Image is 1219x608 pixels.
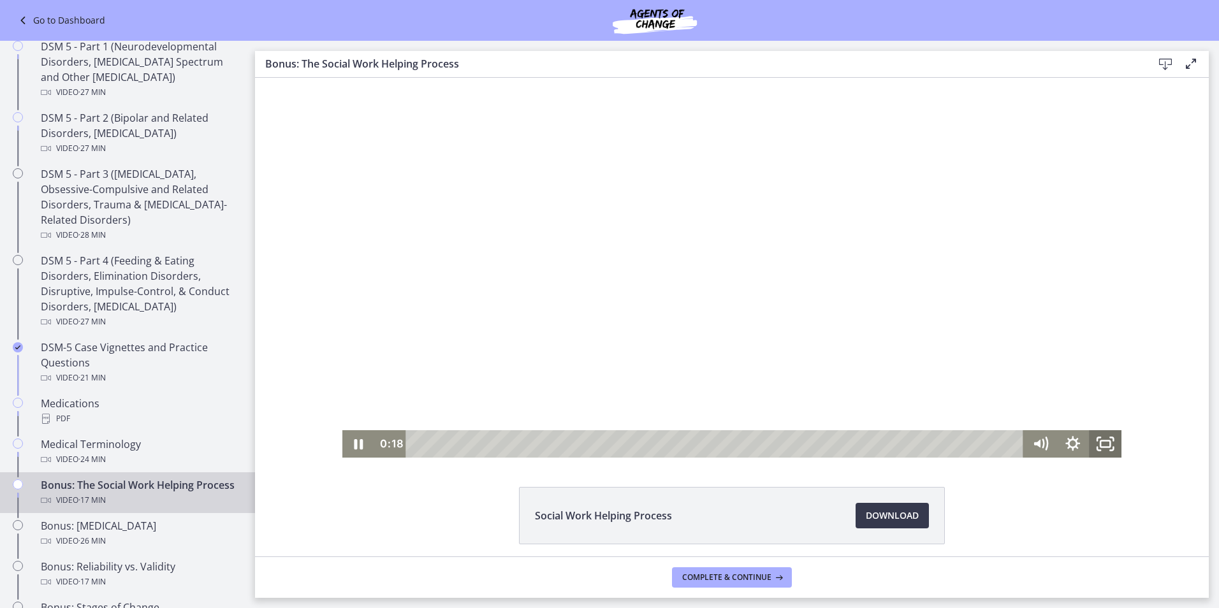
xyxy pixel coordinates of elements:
[41,574,240,590] div: Video
[856,503,929,528] a: Download
[41,518,240,549] div: Bonus: [MEDICAL_DATA]
[535,508,672,523] span: Social Work Helping Process
[41,314,240,329] div: Video
[78,370,106,386] span: · 21 min
[41,228,240,243] div: Video
[41,559,240,590] div: Bonus: Reliability vs. Validity
[41,477,240,508] div: Bonus: The Social Work Helping Process
[769,352,801,380] button: Mute
[78,314,106,329] span: · 27 min
[578,5,731,36] img: Agents of Change
[834,352,866,380] button: Fullscreen
[78,574,106,590] span: · 17 min
[265,56,1132,71] h3: Bonus: The Social Work Helping Process
[78,85,106,100] span: · 27 min
[41,370,240,386] div: Video
[41,452,240,467] div: Video
[41,396,240,426] div: Medications
[801,352,834,380] button: Show settings menu
[41,110,240,156] div: DSM 5 - Part 2 (Bipolar and Related Disorders, [MEDICAL_DATA])
[41,141,240,156] div: Video
[41,39,240,100] div: DSM 5 - Part 1 (Neurodevelopmental Disorders, [MEDICAL_DATA] Spectrum and Other [MEDICAL_DATA])
[255,78,1209,458] iframe: Video Lesson
[41,253,240,329] div: DSM 5 - Part 4 (Feeding & Eating Disorders, Elimination Disorders, Disruptive, Impulse-Control, &...
[866,508,919,523] span: Download
[78,452,106,467] span: · 24 min
[682,572,771,583] span: Complete & continue
[41,166,240,243] div: DSM 5 - Part 3 ([MEDICAL_DATA], Obsessive-Compulsive and Related Disorders, Trauma & [MEDICAL_DAT...
[41,437,240,467] div: Medical Terminology
[78,228,106,243] span: · 28 min
[41,493,240,508] div: Video
[41,85,240,100] div: Video
[15,13,105,28] a: Go to Dashboard
[78,533,106,549] span: · 26 min
[672,567,792,588] button: Complete & continue
[78,141,106,156] span: · 27 min
[13,342,23,352] i: Completed
[78,493,106,508] span: · 17 min
[41,411,240,426] div: PDF
[41,533,240,549] div: Video
[41,340,240,386] div: DSM-5 Case Vignettes and Practice Questions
